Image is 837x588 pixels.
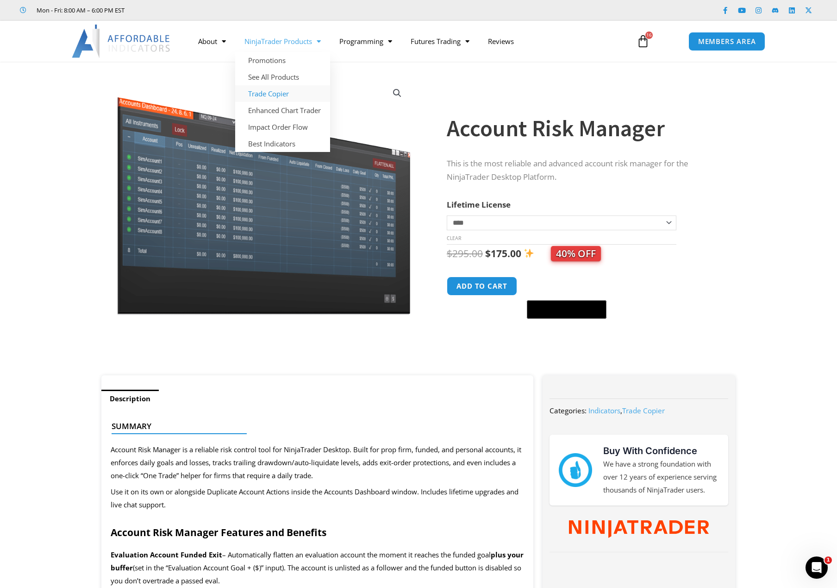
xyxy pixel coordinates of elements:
[447,112,717,145] h1: Account Risk Manager
[527,300,606,319] button: Buy with GPay
[551,246,601,261] span: 40% OFF
[189,31,626,52] nav: Menu
[112,422,516,431] h4: Summary
[524,248,534,258] img: ✨
[447,199,511,210] label: Lifetime License
[111,445,521,480] span: Account Risk Manager is a reliable risk control tool for NinjaTrader Desktop. Built for prop firm...
[330,31,401,52] a: Programming
[235,135,330,152] a: Best Indicators
[479,31,523,52] a: Reviews
[235,31,330,52] a: NinjaTrader Products
[235,69,330,85] a: See All Products
[447,247,483,260] bdi: 295.00
[111,550,222,559] b: Evaluation Account Funded Exit
[235,102,330,119] a: Enhanced Chart Trader
[485,247,491,260] span: $
[825,556,832,564] span: 1
[111,550,524,572] b: plus your buffer
[622,406,665,415] a: Trade Copier
[525,275,608,297] iframe: Secure express checkout frame
[447,324,717,333] iframe: PayPal Message 1
[389,85,406,101] a: View full-screen image gallery
[222,550,491,559] span: – Automatically flatten an evaluation account the moment it reaches the funded goal
[111,563,521,585] span: (set in the “Evaluation Account Goal + ($)” input). The account is unlisted as a follower and the...
[235,85,330,102] a: Trade Copier
[485,247,521,260] bdi: 175.00
[401,31,479,52] a: Futures Trading
[588,406,665,415] span: ,
[688,32,766,51] a: MEMBERS AREA
[34,5,125,16] span: Mon - Fri: 8:00 AM – 6:00 PM EST
[588,406,620,415] a: Indicators
[645,32,653,39] span: 16
[623,28,663,55] a: 16
[806,556,828,579] iframe: Intercom live chat
[447,277,517,296] button: Add to cart
[569,520,708,538] img: NinjaTrader Wordmark color RGB | Affordable Indicators – NinjaTrader
[603,444,719,458] h3: Buy With Confidence
[235,119,330,135] a: Impact Order Flow
[447,157,717,184] p: This is the most reliable and advanced account risk manager for the NinjaTrader Desktop Platform.
[550,406,587,415] span: Categories:
[447,235,461,241] a: Clear options
[447,247,452,260] span: $
[72,25,171,58] img: LogoAI | Affordable Indicators – NinjaTrader
[101,390,159,408] a: Description
[111,487,518,509] span: Use it on its own or alongside Duplicate Account Actions inside the Accounts Dashboard window. In...
[189,31,235,52] a: About
[137,6,276,15] iframe: Customer reviews powered by Trustpilot
[111,526,524,539] h2: Account Risk Manager Features and Benefits
[559,453,592,487] img: mark thumbs good 43913 | Affordable Indicators – NinjaTrader
[235,52,330,69] a: Promotions
[698,38,756,45] span: MEMBERS AREA
[235,52,330,152] ul: NinjaTrader Products
[603,458,719,497] p: We have a strong foundation with over 12 years of experience serving thousands of NinjaTrader users.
